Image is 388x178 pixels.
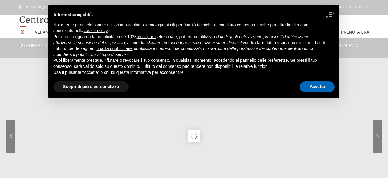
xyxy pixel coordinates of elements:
a: [GEOGRAPHIC_DATA] [19,43,58,48]
button: finalità pubblicitarie [96,46,132,52]
button: terze parti [137,34,156,40]
a: cookie policy [84,28,108,33]
p: Usa il pulsante “Accetta” o chiudi questa informativa per acconsentire. [53,70,325,76]
div: Riviera Del Conero [334,5,369,10]
a: Italiano [330,43,369,48]
p: Noi e terze parti selezionate utilizziamo cookie o tecnologie simili per finalità tecniche e, con... [53,22,325,34]
a: Prenota Ora [341,26,369,38]
h2: Informationspolitik [53,12,325,17]
button: Chiudi questa informativa [324,10,336,19]
span: „E“ [326,11,334,18]
button: Scopri di più e personalizza [53,81,129,92]
p: Per quanto riguarda la pubblicità, noi e 1038 selezionate, potremmo utilizzare , al fine di e tra... [53,34,325,58]
a: Veranstaltungen und Events [35,26,100,38]
em: dati di geolocalizzazione precisi e l’identificazione attraverso la scansione del dispositivo [53,34,309,45]
em: archiviare e/o accedere a informazioni su un dispositivo [143,40,247,45]
div: [GEOGRAPHIC_DATA] [19,5,54,10]
em: pubblicità e contenuti personalizzati, misurazione delle prestazioni dei contenuti e degli annunc... [53,46,314,57]
a: Centro Vacanze De Angelis [19,14,136,26]
button: Accetta [300,81,335,92]
span: Italiano [340,43,359,48]
p: Puoi liberamente prestare, rifiutare o revocare il tuo consenso, in qualsiasi momento, accedendo ... [53,58,325,69]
